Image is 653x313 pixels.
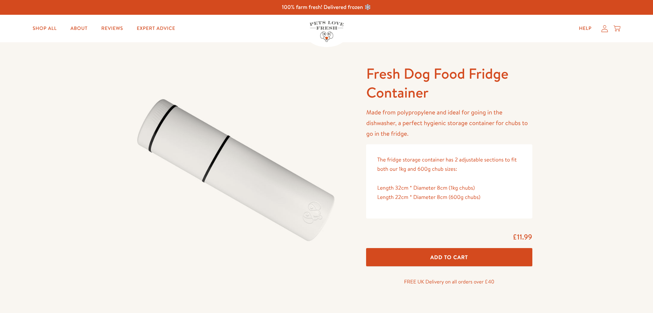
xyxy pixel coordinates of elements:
[573,22,597,35] a: Help
[131,22,181,35] a: Expert Advice
[65,22,93,35] a: About
[366,248,532,266] button: Add To Cart
[96,22,129,35] a: Reviews
[121,64,350,284] img: Fresh Dog Food Fridge Container
[366,277,532,286] p: FREE UK Delivery on all orders over £40
[27,22,62,35] a: Shop All
[310,21,344,42] img: Pets Love Fresh
[366,64,532,102] h1: Fresh Dog Food Fridge Container
[366,107,532,139] p: Made from polypropylene and ideal for going in the dishwasher, a perfect hygienic storage contain...
[377,155,521,202] p: The fridge storage container has 2 adjustable sections to fit both our 1kg and 600g chub sizes: L...
[431,254,468,261] span: Add To Cart
[513,232,532,242] span: £11.99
